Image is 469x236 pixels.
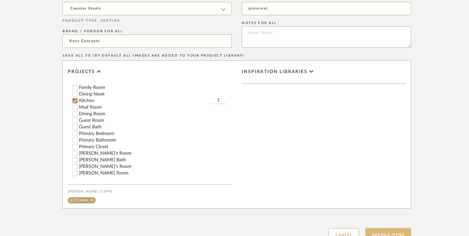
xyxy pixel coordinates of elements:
label: Family Room [79,85,232,90]
label: [PERSON_NAME] Room [79,171,232,175]
span: Projects [68,69,95,75]
label: [PERSON_NAME] Bath [79,158,232,162]
label: BRAND / VENDOR FOR ALL [62,29,123,33]
div: Kitchen [70,199,89,202]
label: Primary Closet [79,144,232,149]
label: Mattheus Bathroom [79,177,232,182]
span: : SEATING [97,19,120,22]
label: Guest Bath [79,125,232,129]
label: Primary Bedroom [79,131,232,136]
label: Dining Room [79,112,232,116]
label: SAVE ALL TO (BY DEFAULT ALL IMAGES ARE ADDED TO YOUR PRODUCT LIBRARY) [62,54,245,58]
input: Enter Keywords, Separated by Commas [242,2,411,15]
label: Guest Room [79,118,232,123]
label: Mud Room [79,105,232,110]
div: PRODUCT TYPE [62,18,232,23]
span: Inspiration libraries [242,69,308,75]
input: Unknown [62,35,232,48]
label: [PERSON_NAME]'s Room [79,151,232,156]
label: [PERSON_NAME]'s Room [79,164,232,169]
label: Dining Nook [79,92,232,96]
label: Kitchen [79,98,210,103]
div: [PERSON_NAME] (Copy) [68,190,232,194]
label: Primary Bathroom [79,138,232,143]
input: Uncategorized [62,2,232,15]
label: NOTES FOR ALL [242,21,277,25]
